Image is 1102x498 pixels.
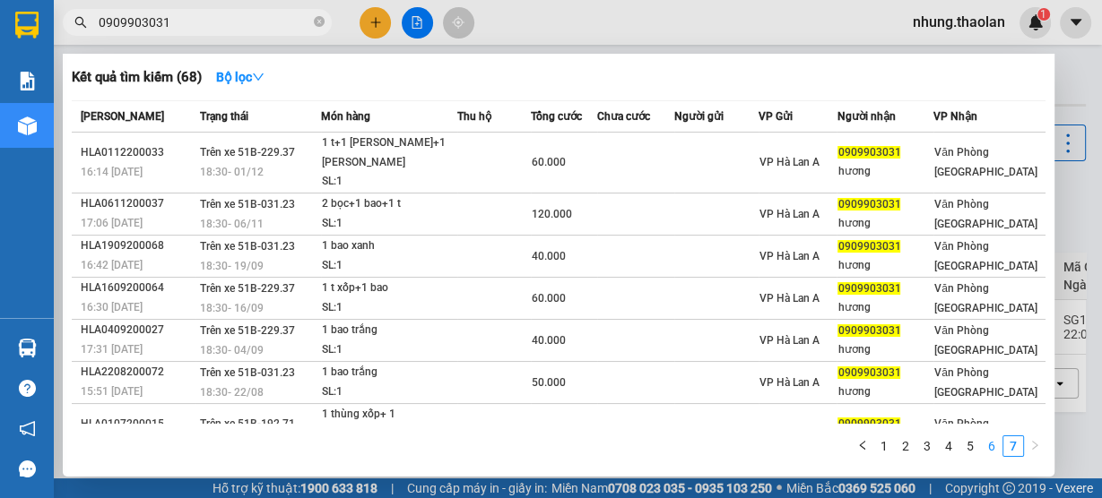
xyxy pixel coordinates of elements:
a: 1 [874,436,894,456]
span: 0909903031 [837,146,900,159]
span: 18:30 - 06/11 [200,218,264,230]
div: SL: 1 [322,382,456,402]
span: 0909903031 [837,198,900,210]
span: 18:30 - 19/09 [200,260,264,272]
span: notification [19,420,36,437]
span: 16:42 [DATE] [81,259,143,271]
button: left [852,435,873,457]
span: VP Nhận [933,110,977,123]
li: 7 [1002,435,1024,457]
span: Trên xe 51B-031.23 [200,366,295,379]
div: SL: 1 [322,340,456,360]
div: hương [837,162,933,181]
span: Trạng thái [200,110,248,123]
div: 1 bao trắng [322,321,456,340]
div: HLA0112200033 [81,143,195,162]
span: Người nhận [837,110,895,123]
span: 120.000 [532,208,572,220]
li: Previous Page [852,435,873,457]
span: 18:30 - 22/08 [200,386,264,399]
span: VP Gửi [759,110,793,123]
div: HLA1909200068 [81,236,195,255]
span: 17:31 [DATE] [81,343,143,356]
span: VP Hà Lan A [759,334,820,347]
span: VP Hà Lan A [759,292,820,305]
div: hương [837,256,933,275]
div: 1 t xốp+1 bao [322,279,456,298]
li: 4 [938,435,959,457]
span: Trên xe 51B-229.37 [200,146,295,159]
span: 0909903031 [837,324,900,337]
a: 6 [982,436,1002,456]
div: HLA2208200072 [81,363,195,382]
li: Next Page [1024,435,1046,457]
span: 16:14 [DATE] [81,166,143,178]
div: HLA1609200064 [81,279,195,297]
span: VP Hà Lan A [759,250,820,262]
span: VP Hà Lan A [759,376,820,389]
span: Văn Phòng [GEOGRAPHIC_DATA] [934,417,1037,450]
span: close-circle [314,16,325,27]
span: 0909903031 [837,366,900,379]
div: 2 bọc+1 bao+1 t [322,194,456,214]
span: VP Hà Lan A [759,208,820,220]
span: 16:30 [DATE] [81,301,143,313]
span: Trên xe 51B-031.23 [200,240,295,253]
img: warehouse-icon [18,116,37,135]
div: HLA0107200015 [81,415,195,434]
li: 6 [981,435,1002,457]
div: HLA0611200037 [81,194,195,213]
a: 3 [917,436,937,456]
li: 2 [895,435,916,457]
span: 60.000 [532,292,566,305]
span: Tổng cước [531,110,582,123]
a: 5 [960,436,980,456]
span: [PERSON_NAME] [81,110,164,123]
img: solution-icon [18,72,37,90]
div: 1 bao xanh [322,236,456,256]
div: SL: 1 [322,214,456,234]
span: message [19,460,36,477]
span: 17:06 [DATE] [81,217,143,229]
span: question-circle [19,380,36,397]
span: Trên xe 51B-229.37 [200,324,295,337]
input: Tìm tên, số ĐT hoặc mã đơn [99,13,310,32]
button: Bộ lọcdown [202,63,279,91]
img: logo-vxr [15,12,39,39]
span: Văn Phòng [GEOGRAPHIC_DATA] [934,324,1037,356]
span: Trên xe 51B-192.71 [200,417,295,430]
span: Thu hộ [457,110,491,123]
span: Trên xe 51B-229.37 [200,282,295,295]
span: Văn Phòng [GEOGRAPHIC_DATA] [934,240,1037,272]
button: right [1024,435,1046,457]
div: hương [837,214,933,233]
span: 0909903031 [837,417,900,430]
span: Chưa cước [597,110,650,123]
div: 1 t+1 [PERSON_NAME]+1 [PERSON_NAME] [PERSON_NAME] [322,133,456,172]
span: 18:30 - 01/12 [200,166,264,178]
span: Văn Phòng [GEOGRAPHIC_DATA] [934,366,1037,399]
span: down [252,71,265,83]
span: 0909903031 [837,240,900,253]
img: warehouse-icon [18,339,37,357]
span: Văn Phòng [GEOGRAPHIC_DATA] [934,146,1037,178]
div: hương [837,298,933,317]
span: 40.000 [532,334,566,347]
span: 15:51 [DATE] [81,385,143,398]
span: 40.000 [532,250,566,262]
span: Món hàng [321,110,370,123]
a: 7 [1003,436,1023,456]
li: 1 [873,435,895,457]
span: Trên xe 51B-031.23 [200,198,295,210]
li: 3 [916,435,938,457]
span: right [1029,440,1040,451]
span: VP Hà Lan A [759,156,820,168]
span: 60.000 [532,156,566,168]
div: hương [837,340,933,359]
div: 1 bao trắng [322,363,456,382]
a: 2 [896,436,915,456]
span: 0909903031 [837,282,900,295]
span: Người gửi [674,110,724,123]
h3: Kết quả tìm kiếm ( 68 ) [72,68,202,87]
a: 4 [939,436,959,456]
